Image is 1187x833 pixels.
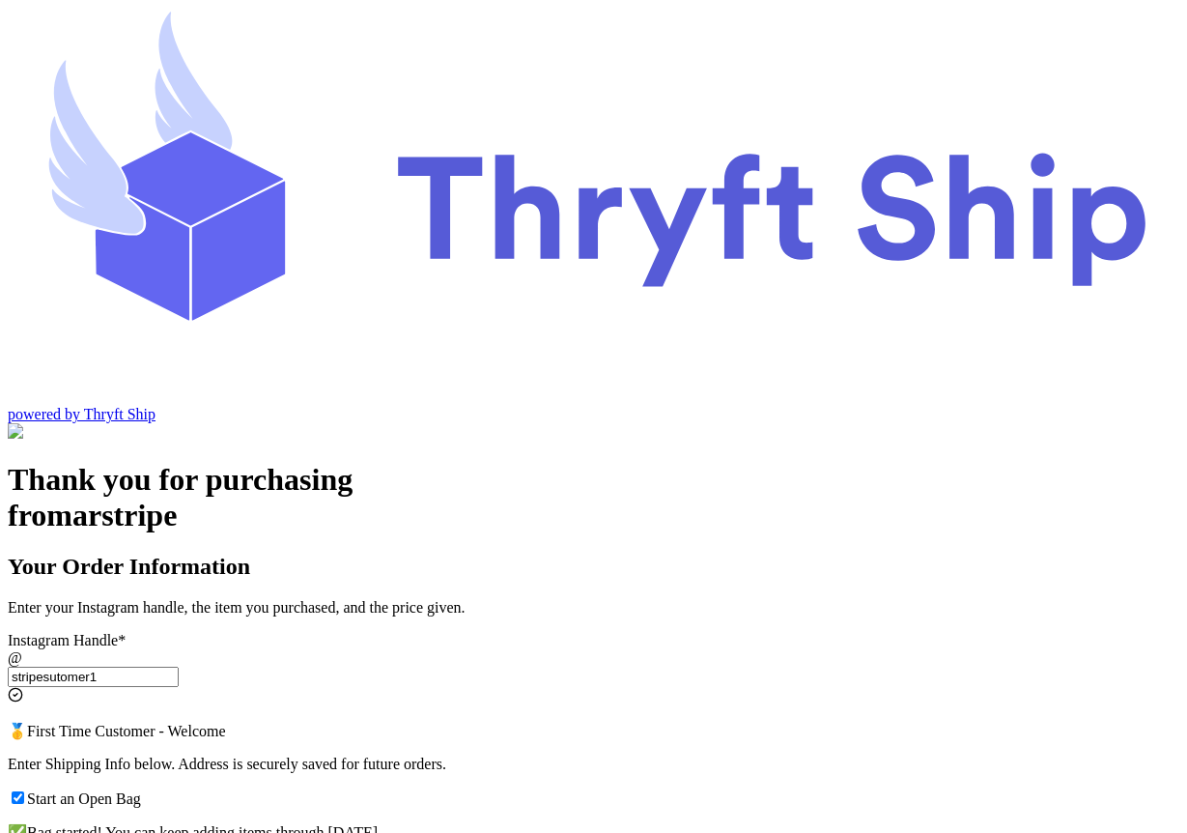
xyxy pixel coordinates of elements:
img: Customer Form Background [8,423,200,441]
span: First Time Customer - Welcome [27,723,226,739]
a: powered by Thryft Ship [8,406,155,422]
span: Start an Open Bag [27,790,141,807]
span: arstripe [72,498,177,532]
input: Start an Open Bag [12,791,24,804]
h1: Thank you for purchasing from [8,462,1179,533]
p: Enter your Instagram handle, the item you purchased, and the price given. [8,599,1179,617]
span: 🥇 [8,723,27,739]
label: Instagram Handle [8,632,126,648]
div: @ [8,649,1179,667]
h2: Your Order Information [8,554,1179,580]
p: Enter Shipping Info below. Address is securely saved for future orders. [8,756,1179,773]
